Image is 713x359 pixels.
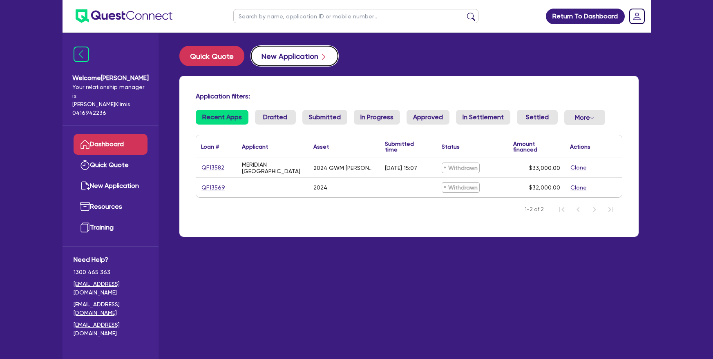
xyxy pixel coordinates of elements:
[179,46,251,66] a: Quick Quote
[529,184,560,191] span: $32,000.00
[570,163,587,172] button: Clone
[570,144,590,149] div: Actions
[76,9,172,23] img: quest-connect-logo-blue
[251,46,338,66] button: New Application
[554,201,570,218] button: First Page
[74,196,148,217] a: Resources
[74,321,148,338] a: [EMAIL_ADDRESS][DOMAIN_NAME]
[201,144,219,149] div: Loan #
[525,205,544,214] span: 1-2 of 2
[74,155,148,176] a: Quick Quote
[313,184,327,191] div: 2024
[570,201,586,218] button: Previous Page
[201,183,226,192] a: QF13569
[302,110,347,125] a: Submitted
[72,83,149,117] span: Your relationship manager is: [PERSON_NAME] Klimis 0416942236
[354,110,400,125] a: In Progress
[564,110,605,125] button: Dropdown toggle
[385,165,417,171] div: [DATE] 15:07
[74,176,148,196] a: New Application
[80,160,90,170] img: quick-quote
[626,6,648,27] a: Dropdown toggle
[74,217,148,238] a: Training
[242,161,304,174] div: MERIDIAN [GEOGRAPHIC_DATA]
[603,201,619,218] button: Last Page
[74,255,148,265] span: Need Help?
[546,9,625,24] a: Return To Dashboard
[570,183,587,192] button: Clone
[74,300,148,317] a: [EMAIL_ADDRESS][DOMAIN_NAME]
[201,163,225,172] a: QF13582
[74,47,89,62] img: icon-menu-close
[233,9,478,23] input: Search by name, application ID or mobile number...
[179,46,244,66] button: Quick Quote
[456,110,510,125] a: In Settlement
[586,201,603,218] button: Next Page
[442,163,480,173] span: Withdrawn
[80,181,90,191] img: new-application
[196,92,622,100] h4: Application filters:
[80,223,90,232] img: training
[255,110,296,125] a: Drafted
[242,144,268,149] div: Applicant
[72,73,149,83] span: Welcome [PERSON_NAME]
[74,268,148,276] span: 1300 465 363
[529,165,560,171] span: $33,000.00
[196,110,248,125] a: Recent Apps
[313,165,375,171] div: 2024 GWM [PERSON_NAME]
[513,141,560,152] div: Amount financed
[407,110,449,125] a: Approved
[517,110,558,125] a: Settled
[442,182,480,193] span: Withdrawn
[385,141,425,152] div: Submitted time
[74,134,148,155] a: Dashboard
[313,144,329,149] div: Asset
[74,280,148,297] a: [EMAIL_ADDRESS][DOMAIN_NAME]
[442,144,460,149] div: Status
[80,202,90,212] img: resources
